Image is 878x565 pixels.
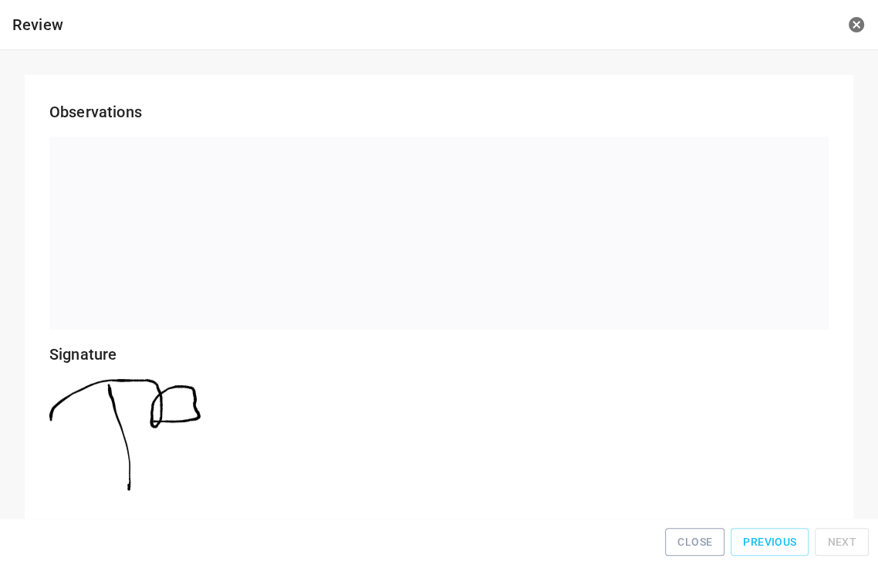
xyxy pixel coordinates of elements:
[743,533,796,552] span: Previous
[49,100,829,124] h6: Observations
[847,15,866,34] button: close
[49,367,201,491] img: signature
[12,12,581,37] h6: Review
[677,533,712,552] span: Close
[731,528,809,557] button: Previous
[665,528,724,557] button: Close
[49,342,829,367] h6: Signature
